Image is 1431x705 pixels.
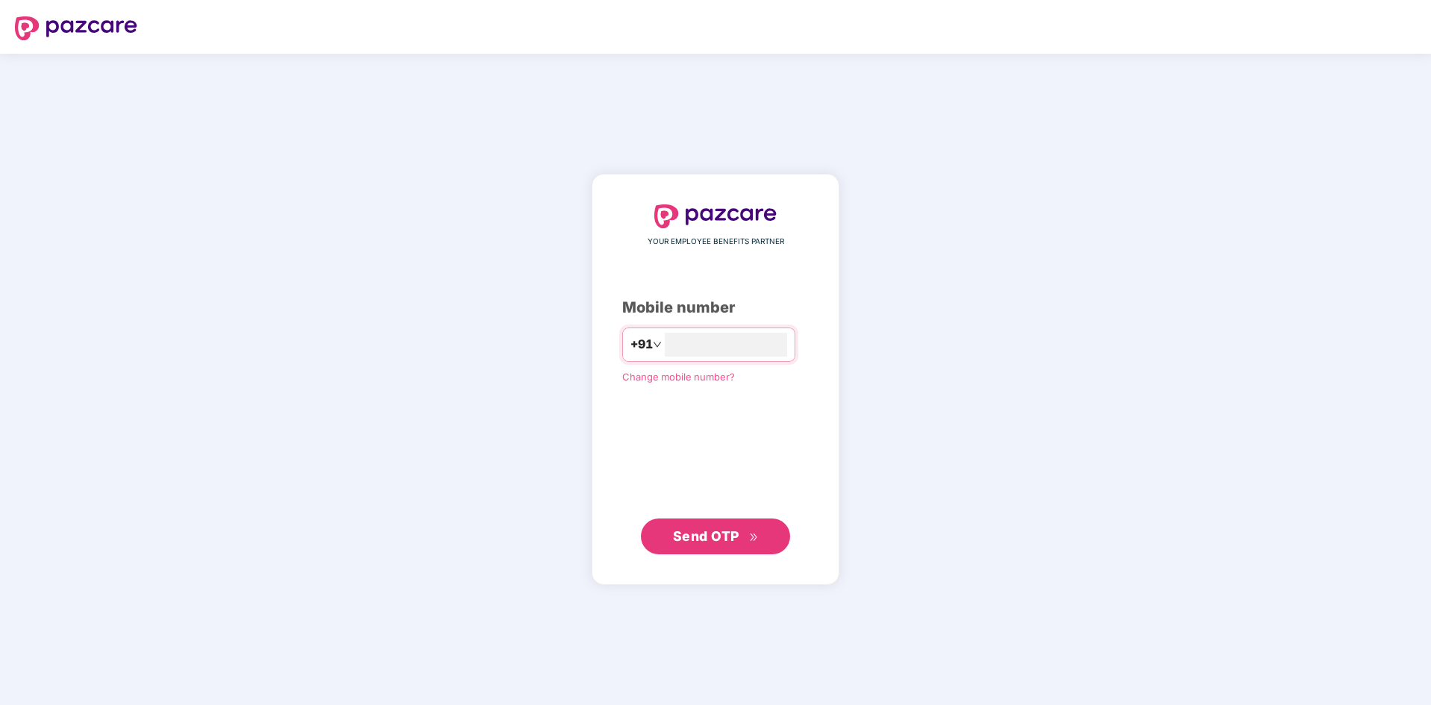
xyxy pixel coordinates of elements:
[630,335,653,354] span: +91
[653,340,662,349] span: down
[622,371,735,383] a: Change mobile number?
[15,16,137,40] img: logo
[749,533,759,542] span: double-right
[673,528,739,544] span: Send OTP
[648,236,784,248] span: YOUR EMPLOYEE BENEFITS PARTNER
[654,204,777,228] img: logo
[622,296,809,319] div: Mobile number
[641,518,790,554] button: Send OTPdouble-right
